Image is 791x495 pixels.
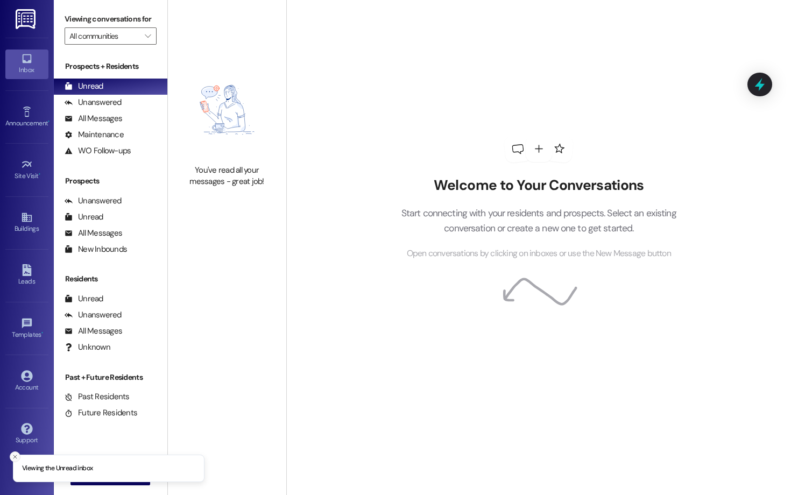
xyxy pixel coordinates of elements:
[385,177,693,194] h2: Welcome to Your Conversations
[180,165,274,188] div: You've read all your messages - great job!
[65,11,157,27] label: Viewing conversations for
[385,206,693,236] p: Start connecting with your residents and prospects. Select an existing conversation or create a n...
[65,81,103,92] div: Unread
[65,293,103,305] div: Unread
[145,32,151,40] i: 
[5,367,48,396] a: Account
[22,464,93,473] p: Viewing the Unread inbox
[65,145,131,157] div: WO Follow-ups
[41,329,43,337] span: •
[65,326,122,337] div: All Messages
[65,391,130,402] div: Past Residents
[39,171,40,178] span: •
[65,195,122,207] div: Unanswered
[54,61,167,72] div: Prospects + Residents
[5,208,48,237] a: Buildings
[65,309,122,321] div: Unanswered
[65,211,103,223] div: Unread
[54,372,167,383] div: Past + Future Residents
[5,420,48,449] a: Support
[65,113,122,124] div: All Messages
[5,155,48,185] a: Site Visit •
[65,342,110,353] div: Unknown
[65,129,124,140] div: Maintenance
[10,451,20,462] button: Close toast
[69,27,139,45] input: All communities
[16,9,38,29] img: ResiDesk Logo
[65,97,122,108] div: Unanswered
[65,407,137,419] div: Future Residents
[407,247,671,260] span: Open conversations by clicking on inboxes or use the New Message button
[54,175,167,187] div: Prospects
[180,60,274,159] img: empty-state
[54,273,167,285] div: Residents
[65,228,122,239] div: All Messages
[48,118,50,125] span: •
[5,314,48,343] a: Templates •
[5,261,48,290] a: Leads
[5,49,48,79] a: Inbox
[65,244,127,255] div: New Inbounds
